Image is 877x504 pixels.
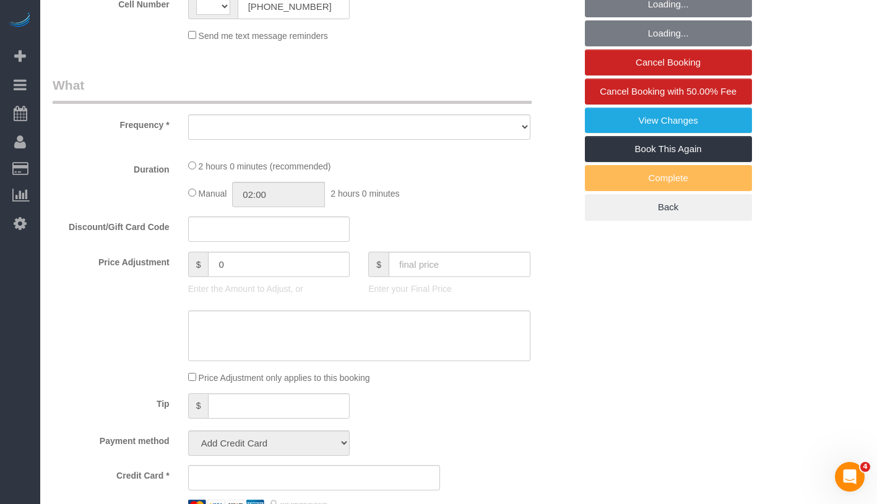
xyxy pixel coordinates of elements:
[860,462,870,472] span: 4
[199,189,227,199] span: Manual
[199,373,370,383] span: Price Adjustment only applies to this booking
[188,393,209,419] span: $
[585,136,752,162] a: Book This Again
[43,252,179,268] label: Price Adjustment
[43,430,179,447] label: Payment method
[199,472,430,483] iframe: Secure card payment input frame
[43,114,179,131] label: Frequency *
[188,252,209,277] span: $
[43,159,179,176] label: Duration
[600,86,737,96] span: Cancel Booking with 50.00% Fee
[7,12,32,30] img: Automaid Logo
[585,194,752,220] a: Back
[585,49,752,75] a: Cancel Booking
[199,31,328,41] span: Send me text message reminders
[53,76,532,104] legend: What
[188,283,350,295] p: Enter the Amount to Adjust, or
[43,465,179,482] label: Credit Card *
[585,79,752,105] a: Cancel Booking with 50.00% Fee
[835,462,865,492] iframe: Intercom live chat
[43,393,179,410] label: Tip
[389,252,530,277] input: final price
[43,216,179,233] label: Discount/Gift Card Code
[330,189,399,199] span: 2 hours 0 minutes
[585,108,752,134] a: View Changes
[368,283,530,295] p: Enter your Final Price
[368,252,389,277] span: $
[199,161,331,171] span: 2 hours 0 minutes (recommended)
